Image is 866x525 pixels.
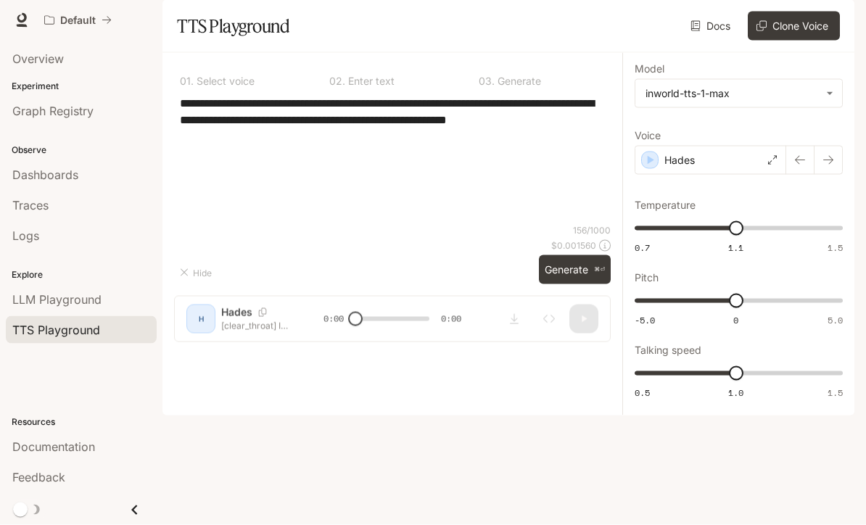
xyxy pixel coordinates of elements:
p: 0 2 . [329,76,345,86]
p: Temperature [635,200,696,210]
button: All workspaces [38,6,118,35]
span: 1.5 [828,386,843,399]
span: 0 [733,314,738,326]
a: Docs [688,12,736,41]
p: ⌘⏎ [594,265,605,274]
p: Generate [495,76,541,86]
button: Generate⌘⏎ [539,255,611,285]
p: 0 3 . [479,76,495,86]
p: 0 1 . [180,76,194,86]
p: Hades [664,153,695,168]
span: 0.5 [635,386,650,399]
p: Enter text [345,76,395,86]
span: -5.0 [635,314,655,326]
div: inworld-tts-1-max [646,86,819,101]
p: Voice [635,131,661,141]
span: 1.1 [728,241,743,254]
p: Model [635,64,664,74]
span: 1.5 [828,241,843,254]
p: Talking speed [635,345,701,355]
p: Pitch [635,273,659,283]
button: Hide [174,261,220,284]
div: inworld-tts-1-max [635,80,842,107]
button: Clone Voice [748,12,840,41]
span: 5.0 [828,314,843,326]
span: 1.0 [728,386,743,399]
p: Select voice [194,76,255,86]
p: Default [60,15,96,27]
span: 0.7 [635,241,650,254]
h1: TTS Playground [177,12,289,41]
